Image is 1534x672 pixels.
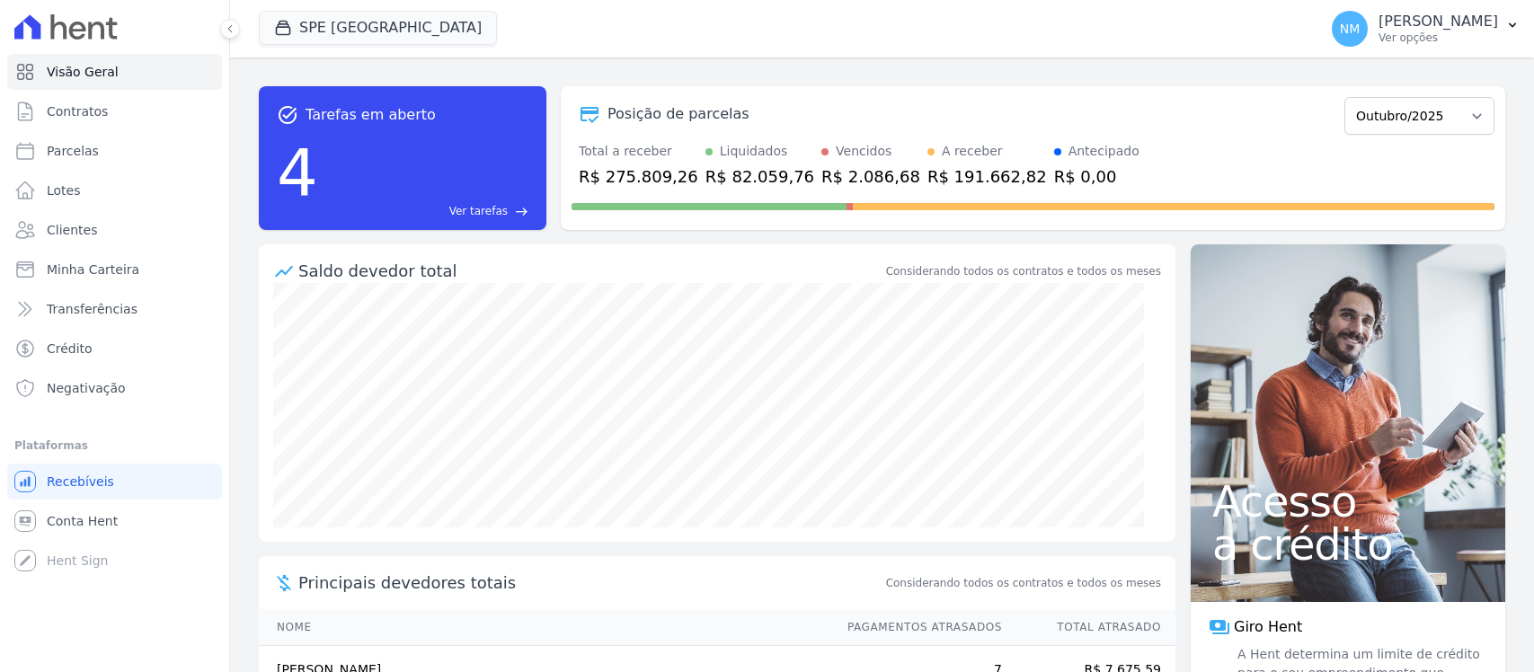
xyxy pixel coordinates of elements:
th: Nome [259,609,830,646]
span: Recebíveis [47,473,114,491]
div: R$ 191.662,82 [927,164,1047,189]
span: Principais devedores totais [298,570,882,595]
a: Lotes [7,172,222,208]
div: Considerando todos os contratos e todos os meses [886,263,1161,279]
span: Visão Geral [47,63,119,81]
span: Considerando todos os contratos e todos os meses [886,575,1161,591]
div: Antecipado [1068,142,1139,161]
span: east [515,205,528,218]
div: A receber [942,142,1003,161]
button: NM [PERSON_NAME] Ver opções [1317,4,1534,54]
span: Lotes [47,181,81,199]
span: Clientes [47,221,97,239]
div: Vencidos [836,142,891,161]
a: Recebíveis [7,464,222,500]
a: Parcelas [7,133,222,169]
div: Plataformas [14,435,215,456]
span: Tarefas em aberto [306,104,436,126]
a: Crédito [7,331,222,367]
p: [PERSON_NAME] [1379,13,1498,31]
span: a crédito [1212,523,1484,566]
th: Pagamentos Atrasados [830,609,1003,646]
div: Total a receber [579,142,698,161]
span: Negativação [47,379,126,397]
button: SPE [GEOGRAPHIC_DATA] [259,11,497,45]
div: Posição de parcelas [607,103,749,125]
span: Contratos [47,102,108,120]
p: Ver opções [1379,31,1498,45]
div: 4 [277,126,318,219]
span: Transferências [47,300,137,318]
div: R$ 2.086,68 [821,164,920,189]
span: Crédito [47,340,93,358]
span: Minha Carteira [47,261,139,279]
span: Parcelas [47,142,99,160]
a: Transferências [7,291,222,327]
span: Conta Hent [47,512,118,530]
div: Liquidados [720,142,788,161]
div: R$ 82.059,76 [705,164,814,189]
div: R$ 0,00 [1054,164,1139,189]
a: Conta Hent [7,503,222,539]
span: Acesso [1212,480,1484,523]
a: Ver tarefas east [325,203,528,219]
a: Visão Geral [7,54,222,90]
th: Total Atrasado [1003,609,1175,646]
div: R$ 275.809,26 [579,164,698,189]
a: Contratos [7,93,222,129]
div: Saldo devedor total [298,259,882,283]
span: Giro Hent [1234,616,1302,638]
a: Clientes [7,212,222,248]
span: NM [1340,22,1361,35]
span: task_alt [277,104,298,126]
a: Minha Carteira [7,252,222,287]
a: Negativação [7,370,222,406]
span: Ver tarefas [449,203,508,219]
